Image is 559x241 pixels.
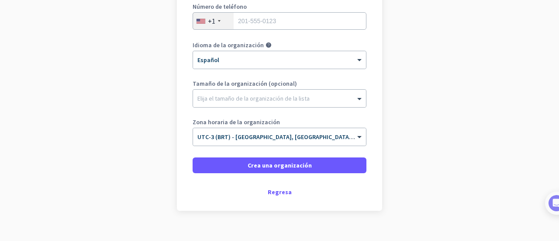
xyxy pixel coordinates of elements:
div: Regresa [193,189,366,195]
button: Crea una organización [193,157,366,173]
label: Número de teléfono [193,3,366,10]
i: help [266,42,272,48]
div: +1 [208,17,215,25]
label: Tamaño de la organización (opcional) [193,80,366,87]
span: Crea una organización [248,161,312,170]
label: Zona horaria de la organización [193,119,366,125]
input: 201-555-0123 [193,12,366,30]
label: Idioma de la organización [193,42,264,48]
